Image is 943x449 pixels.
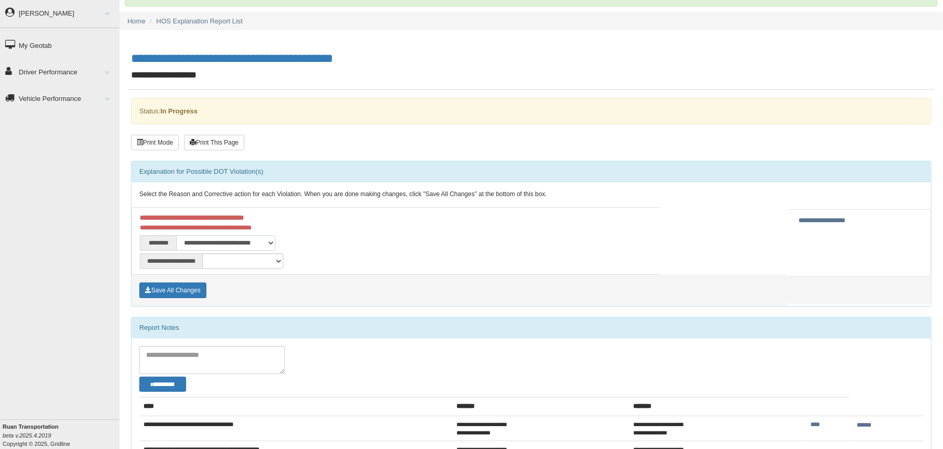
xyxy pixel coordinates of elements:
button: Change Filter Options [139,377,186,392]
button: Save [139,283,206,298]
div: Report Notes [132,317,931,338]
div: Explanation for Possible DOT Violation(s) [132,161,931,182]
a: Home [127,17,146,25]
button: Print Mode [131,135,179,150]
div: Copyright © 2025, Gridline [3,422,120,448]
button: Print This Page [184,135,244,150]
div: Status: [131,98,932,124]
a: HOS Explanation Report List [156,17,243,25]
strong: In Progress [160,107,198,115]
div: Select the Reason and Corrective action for each Violation. When you are done making changes, cli... [132,182,931,207]
b: Ruan Transportation [3,424,59,430]
i: beta v.2025.4.2019 [3,432,51,439]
